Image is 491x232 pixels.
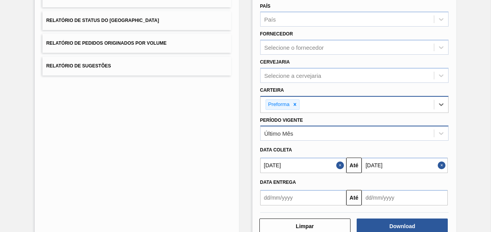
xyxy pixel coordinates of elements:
[260,118,303,123] label: Período Vigente
[260,3,271,9] label: País
[46,18,159,23] span: Relatório de Status do [GEOGRAPHIC_DATA]
[362,190,448,205] input: dd/mm/yyyy
[46,40,167,46] span: Relatório de Pedidos Originados por Volume
[264,16,276,23] div: País
[264,130,293,137] div: Último Mês
[260,190,346,205] input: dd/mm/yyyy
[46,63,111,69] span: Relatório de Sugestões
[346,158,362,173] button: Até
[438,158,448,173] button: Close
[260,180,296,185] span: Data Entrega
[264,72,322,79] div: Selecione a cervejaria
[362,158,448,173] input: dd/mm/yyyy
[42,11,231,30] button: Relatório de Status do [GEOGRAPHIC_DATA]
[42,57,231,76] button: Relatório de Sugestões
[260,87,284,93] label: Carteira
[260,147,292,153] span: Data coleta
[260,59,290,65] label: Cervejaria
[336,158,346,173] button: Close
[42,34,231,53] button: Relatório de Pedidos Originados por Volume
[264,44,324,51] div: Selecione o fornecedor
[260,31,293,37] label: Fornecedor
[260,158,346,173] input: dd/mm/yyyy
[346,190,362,205] button: Até
[266,100,291,109] div: Preforma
